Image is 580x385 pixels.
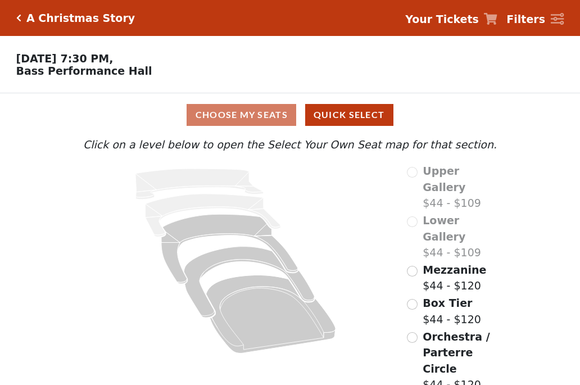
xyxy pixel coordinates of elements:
span: Orchestra / Parterre Circle [423,330,490,375]
span: Upper Gallery [423,165,465,193]
label: $44 - $120 [423,262,486,294]
p: Click on a level below to open the Select Your Own Seat map for that section. [80,137,500,153]
label: $44 - $120 [423,295,481,327]
strong: Filters [506,13,545,25]
label: $44 - $109 [423,212,500,261]
a: Filters [506,11,564,28]
h5: A Christmas Story [26,12,135,25]
span: Lower Gallery [423,214,465,243]
a: Your Tickets [405,11,497,28]
strong: Your Tickets [405,13,479,25]
span: Mezzanine [423,264,486,276]
path: Upper Gallery - Seats Available: 0 [135,169,264,200]
button: Quick Select [305,104,393,126]
a: Click here to go back to filters [16,14,21,22]
path: Orchestra / Parterre Circle - Seats Available: 207 [206,275,336,354]
label: $44 - $109 [423,163,500,211]
path: Lower Gallery - Seats Available: 0 [146,194,281,237]
span: Box Tier [423,297,472,309]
